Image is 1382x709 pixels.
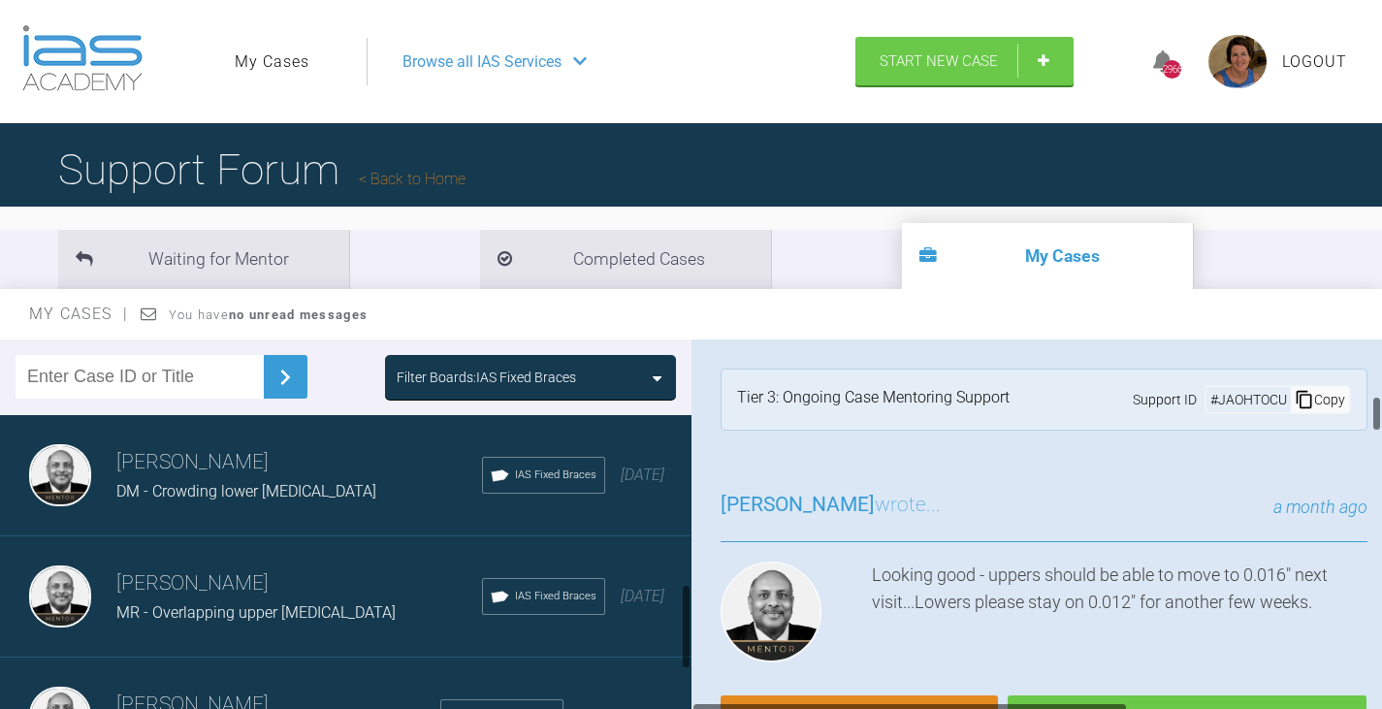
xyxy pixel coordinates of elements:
a: Start New Case [855,37,1074,85]
span: [DATE] [621,587,664,605]
li: Completed Cases [480,230,771,289]
div: Looking good - uppers should be able to move to 0.016" next visit...Lowers please stay on 0.012" ... [872,562,1368,670]
img: Utpalendu Bose [29,444,91,506]
span: IAS Fixed Braces [515,588,596,605]
a: Logout [1282,49,1347,75]
strong: no unread messages [229,307,368,322]
div: Tier 3: Ongoing Case Mentoring Support [737,385,1010,414]
span: Start New Case [880,52,998,70]
span: Support ID [1133,389,1197,410]
span: Browse all IAS Services [402,49,562,75]
img: chevronRight.28bd32b0.svg [270,362,301,393]
span: IAS Fixed Braces [515,467,596,484]
img: Utpalendu Bose [721,562,821,662]
input: Enter Case ID or Title [16,355,264,399]
span: My Cases [29,305,129,323]
div: # JAOHTOCU [1206,389,1291,410]
span: [PERSON_NAME] [721,493,875,516]
li: My Cases [902,223,1193,289]
div: Copy [1291,387,1349,412]
img: Utpalendu Bose [29,565,91,628]
div: Filter Boards: IAS Fixed Braces [397,367,576,388]
h1: Support Forum [58,136,466,204]
h3: [PERSON_NAME] [116,446,482,479]
span: a month ago [1273,497,1367,517]
div: 2966 [1163,60,1181,79]
h3: wrote... [721,489,941,522]
span: [DATE] [621,466,664,484]
a: My Cases [235,49,309,75]
span: You have [169,307,368,322]
img: profile.png [1208,35,1267,88]
img: logo-light.3e3ef733.png [22,25,143,91]
span: MR - Overlapping upper [MEDICAL_DATA] [116,603,396,622]
h3: [PERSON_NAME] [116,567,482,600]
span: DM - Crowding lower [MEDICAL_DATA] [116,482,376,500]
a: Back to Home [359,170,466,188]
li: Waiting for Mentor [58,230,349,289]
